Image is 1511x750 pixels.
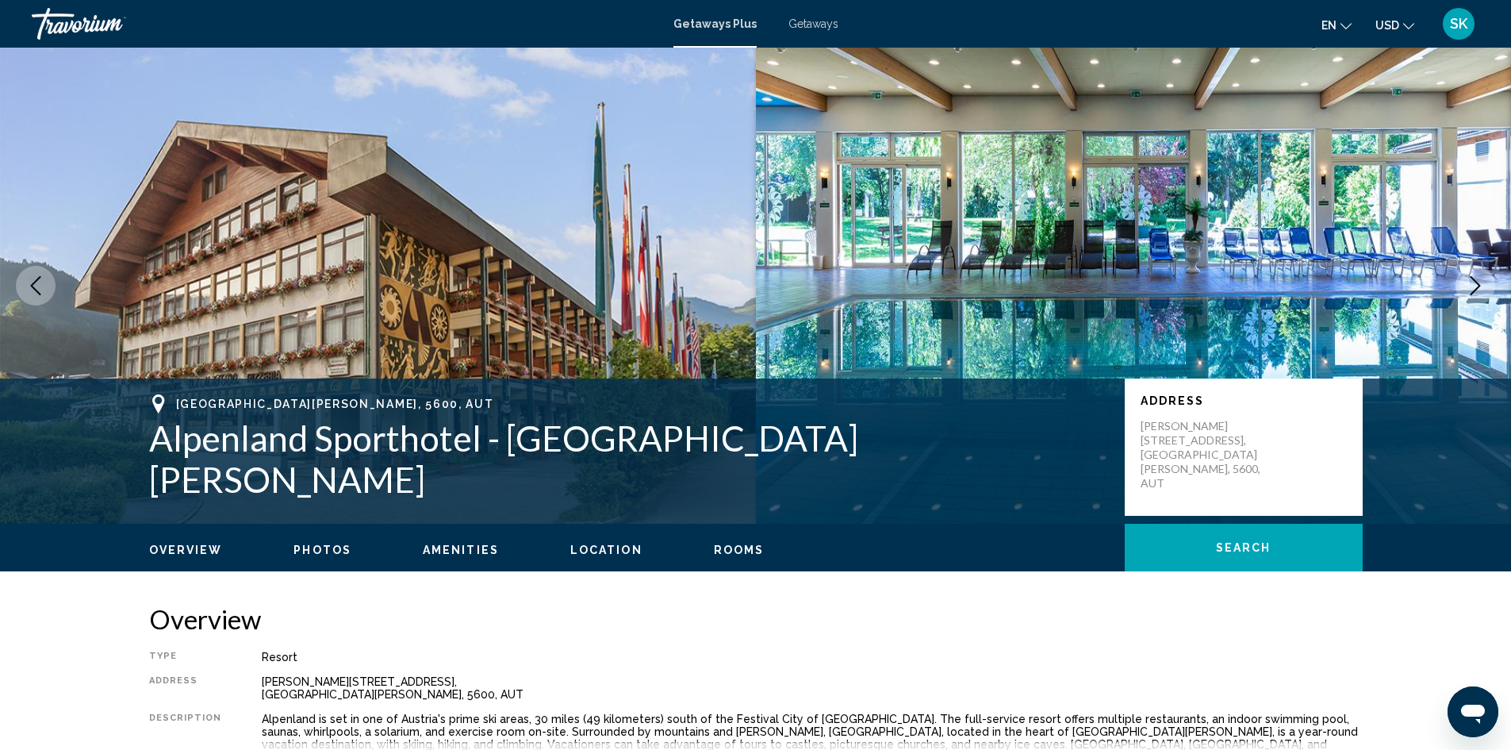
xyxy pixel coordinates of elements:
button: Next image [1455,266,1495,306]
div: Type [149,651,222,663]
span: Location [570,544,642,556]
button: Search [1125,524,1363,571]
span: Overview [149,544,223,556]
p: [PERSON_NAME][STREET_ADDRESS], [GEOGRAPHIC_DATA][PERSON_NAME], 5600, AUT [1141,419,1267,490]
a: Travorium [32,8,658,40]
button: Previous image [16,266,56,306]
button: Location [570,543,642,557]
button: Change language [1321,13,1352,37]
h1: Alpenland Sporthotel - [GEOGRAPHIC_DATA][PERSON_NAME] [149,417,1109,500]
span: SK [1450,16,1467,32]
span: USD [1375,19,1399,32]
p: Address [1141,394,1347,407]
span: Photos [293,544,351,556]
div: Address [149,675,222,701]
a: Getaways Plus [673,17,757,30]
span: Amenities [423,544,499,556]
a: Getaways [788,17,838,30]
button: Amenities [423,543,499,557]
div: Resort [262,651,1363,663]
button: Photos [293,543,351,557]
iframe: Кнопка запуска окна обмена сообщениями [1448,687,1498,737]
button: User Menu [1438,7,1479,40]
span: Rooms [714,544,765,556]
span: en [1321,19,1337,32]
button: Overview [149,543,223,557]
button: Change currency [1375,13,1414,37]
button: Rooms [714,543,765,557]
span: [GEOGRAPHIC_DATA][PERSON_NAME], 5600, AUT [176,398,494,410]
h2: Overview [149,603,1363,635]
div: [PERSON_NAME][STREET_ADDRESS], [GEOGRAPHIC_DATA][PERSON_NAME], 5600, AUT [262,675,1363,701]
span: Search [1216,542,1271,555]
